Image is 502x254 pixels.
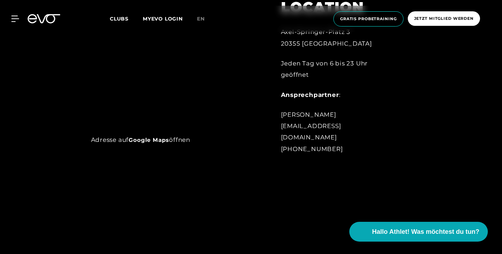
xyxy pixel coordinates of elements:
[349,222,488,242] button: Hallo Athlet! Was möchtest du tun?
[197,16,205,22] span: en
[281,58,397,81] div: Jeden Tag von 6 bis 23 Uhr geöffnet
[110,15,143,22] a: Clubs
[110,16,129,22] span: Clubs
[91,134,241,145] div: Adresse auf öffnen
[414,16,474,22] span: Jetzt Mitglied werden
[340,16,397,22] span: Gratis Probetraining
[281,89,397,100] div: :
[406,11,482,27] a: Jetzt Mitglied werden
[143,16,183,22] a: MYEVO LOGIN
[281,109,397,155] div: [PERSON_NAME] [EMAIL_ADDRESS][DOMAIN_NAME] [PHONE_NUMBER]
[281,91,339,98] strong: Ansprechpartner
[197,15,213,23] a: en
[331,11,406,27] a: Gratis Probetraining
[281,26,397,49] div: Axel-Springer-Platz 3 20355 [GEOGRAPHIC_DATA]
[129,137,169,143] a: Google Maps
[372,227,479,237] span: Hallo Athlet! Was möchtest du tun?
